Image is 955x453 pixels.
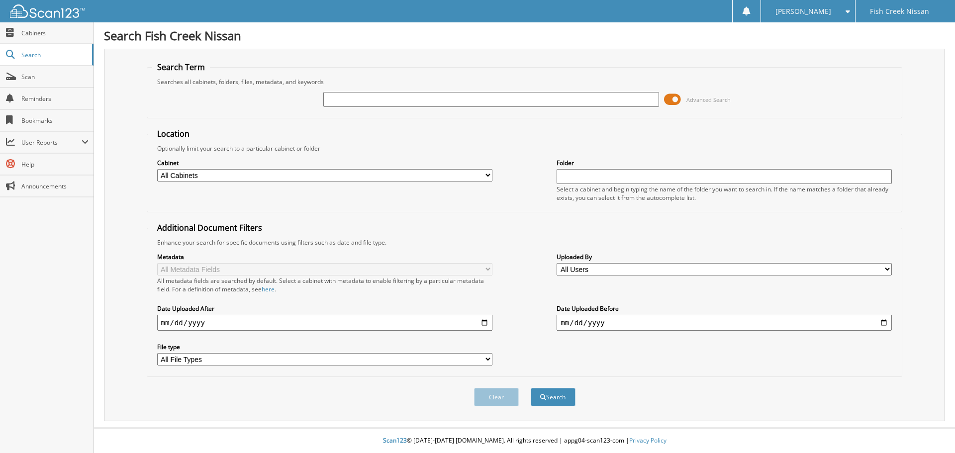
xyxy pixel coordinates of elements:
[157,253,492,261] label: Metadata
[557,185,892,202] div: Select a cabinet and begin typing the name of the folder you want to search in. If the name match...
[157,343,492,351] label: File type
[686,96,731,103] span: Advanced Search
[21,160,89,169] span: Help
[21,51,87,59] span: Search
[152,144,897,153] div: Optionally limit your search to a particular cabinet or folder
[21,116,89,125] span: Bookmarks
[10,4,85,18] img: scan123-logo-white.svg
[157,276,492,293] div: All metadata fields are searched by default. Select a cabinet with metadata to enable filtering b...
[531,388,575,406] button: Search
[775,8,831,14] span: [PERSON_NAME]
[152,222,267,233] legend: Additional Document Filters
[157,304,492,313] label: Date Uploaded After
[905,405,955,453] iframe: Chat Widget
[474,388,519,406] button: Clear
[104,27,945,44] h1: Search Fish Creek Nissan
[21,138,82,147] span: User Reports
[262,285,275,293] a: here
[152,128,194,139] legend: Location
[21,94,89,103] span: Reminders
[21,29,89,37] span: Cabinets
[557,304,892,313] label: Date Uploaded Before
[383,436,407,445] span: Scan123
[629,436,667,445] a: Privacy Policy
[870,8,929,14] span: Fish Creek Nissan
[157,159,492,167] label: Cabinet
[21,182,89,190] span: Announcements
[152,78,897,86] div: Searches all cabinets, folders, files, metadata, and keywords
[94,429,955,453] div: © [DATE]-[DATE] [DOMAIN_NAME]. All rights reserved | appg04-scan123-com |
[557,159,892,167] label: Folder
[152,62,210,73] legend: Search Term
[157,315,492,331] input: start
[152,238,897,247] div: Enhance your search for specific documents using filters such as date and file type.
[557,315,892,331] input: end
[557,253,892,261] label: Uploaded By
[21,73,89,81] span: Scan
